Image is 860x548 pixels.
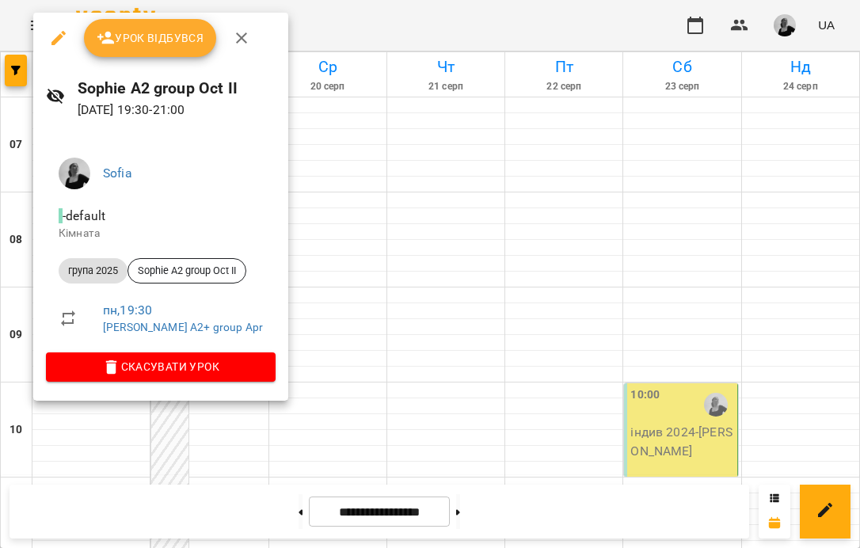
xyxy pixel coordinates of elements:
[97,29,204,48] span: Урок відбувся
[78,76,276,101] h6: Sophie A2 group Oct II
[103,321,263,333] a: [PERSON_NAME] A2+ group Apr
[59,158,90,189] img: 8730fe8c2e579a870f07901198a56472.jpg
[59,264,127,278] span: група 2025
[84,19,217,57] button: Урок відбувся
[103,166,132,181] a: Sofia
[127,258,246,284] div: Sophie A2 group Oct II
[59,226,263,242] p: Кімната
[46,352,276,381] button: Скасувати Урок
[59,357,263,376] span: Скасувати Урок
[78,101,276,120] p: [DATE] 19:30 - 21:00
[59,208,108,223] span: - default
[128,264,245,278] span: Sophie A2 group Oct II
[103,303,152,318] a: пн , 19:30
